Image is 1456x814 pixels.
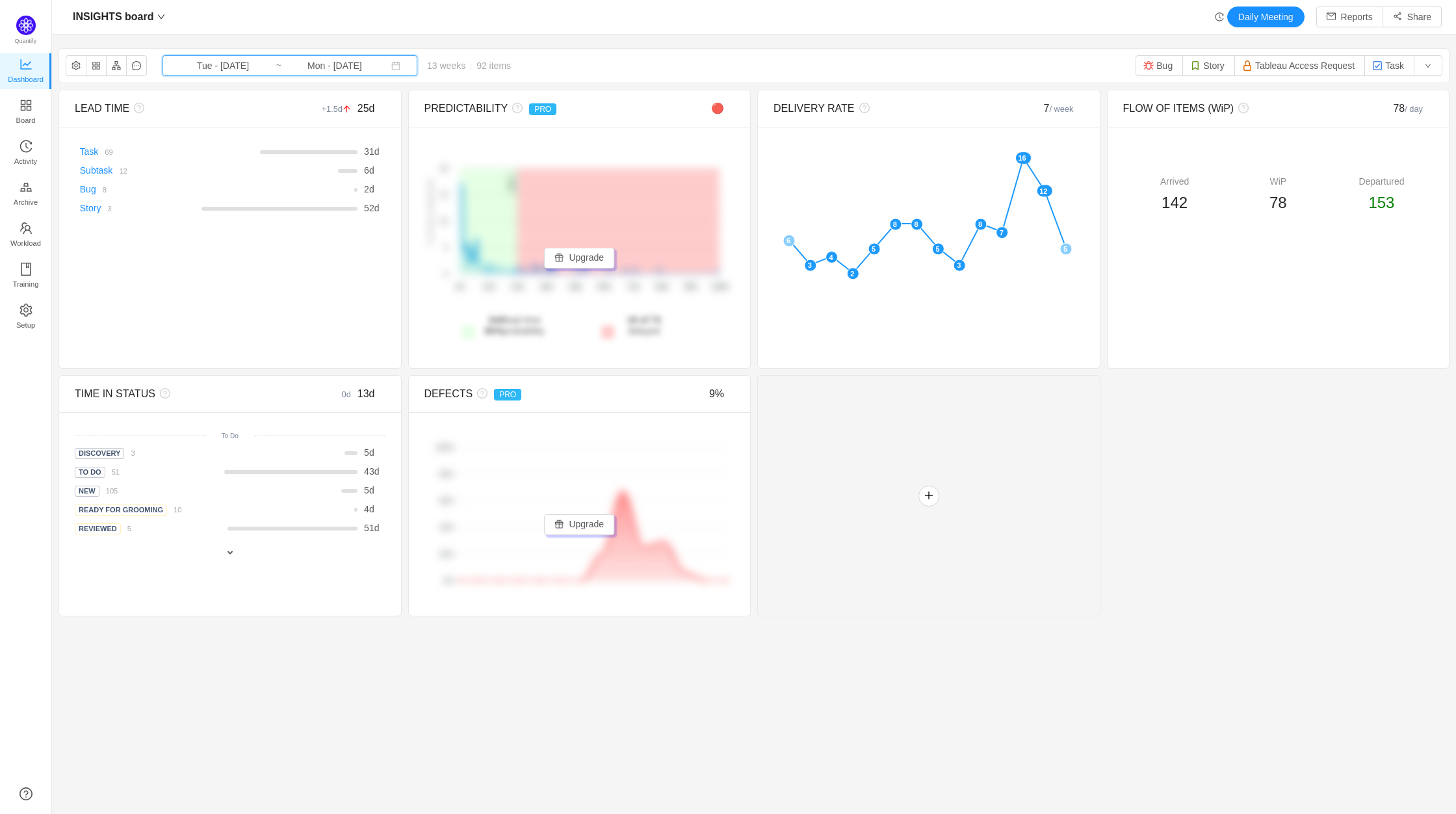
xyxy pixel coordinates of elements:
span: d [364,485,374,495]
img: 10315 [1190,60,1201,71]
small: / week [1050,104,1074,114]
button: icon: mailReports [1316,7,1383,27]
span: 153 [1368,194,1394,211]
a: icon: question-circle [19,787,32,800]
span: d [364,466,379,477]
span: delayed [627,315,661,336]
div: DEFECTS [424,386,657,402]
span: Ready for Grooming [75,505,167,516]
small: 8 [103,186,107,194]
span: 13d [357,388,375,399]
a: Workload [19,222,32,248]
button: Story [1182,55,1235,76]
span: 13 weeks [417,60,521,71]
small: 105 [106,487,118,495]
button: Tableau Access Request [1234,55,1365,76]
a: Bug [80,184,96,194]
a: Subtask [80,165,113,176]
span: New [75,486,99,497]
tspan: 5 [444,244,448,252]
span: 31 [364,146,374,157]
i: icon: calendar [391,61,400,70]
strong: 24d [488,315,504,325]
span: Dashboard [8,66,44,92]
a: Story [80,203,101,213]
i: icon: question-circle [855,103,870,113]
a: 51 [105,466,120,477]
span: d [364,203,379,213]
i: icon: appstore [19,99,32,112]
span: INSIGHTS board [73,7,153,27]
div: PREDICTABILITY [424,101,657,116]
tspan: 0 [444,270,448,278]
a: 105 [99,485,118,495]
tspan: 80% [439,470,454,478]
tspan: 40% [439,523,454,531]
a: Archive [19,181,32,207]
button: icon: appstore [86,55,107,76]
i: icon: down [157,13,165,21]
span: To Do [75,467,105,478]
span: Activity [14,148,37,174]
button: Task [1364,55,1414,76]
img: 10303 [1143,60,1154,71]
span: 🔴 [711,103,724,114]
a: 10 [167,504,181,514]
a: Task [80,146,99,157]
tspan: 60d [597,283,610,292]
span: 5 [364,447,369,458]
tspan: 24d [511,283,524,292]
span: LEAD TIME [75,103,129,114]
span: PRO [529,103,556,115]
span: 5 [364,485,369,495]
a: 5 [121,523,131,533]
span: Discovery [75,448,124,459]
img: 10902 [1242,60,1253,71]
a: 3 [124,447,135,458]
span: 142 [1162,194,1188,211]
small: 12 [119,167,127,175]
span: Training [12,271,38,297]
i: icon: line-chart [19,58,32,71]
small: 3 [131,449,135,457]
span: 52 [364,203,374,213]
div: WiP [1227,175,1330,189]
button: icon: giftUpgrade [544,248,614,269]
tspan: 48d [568,283,581,292]
i: icon: question-circle [129,103,144,113]
strong: 19 of 73 [627,315,661,325]
span: 4 [364,504,369,514]
div: Arrived [1123,175,1227,189]
input: Start date [170,59,276,73]
div: DELIVERY RATE [773,101,1006,116]
a: 8 [96,184,107,194]
small: 10 [174,506,181,514]
i: icon: history [19,140,32,153]
button: icon: apartment [106,55,127,76]
span: d [364,165,374,176]
i: icon: question-circle [1234,103,1249,113]
span: d [364,146,379,157]
text: # of items delivered [426,179,434,246]
i: icon: arrow-up [343,105,351,113]
small: 3 [107,205,111,213]
i: icon: question-circle [155,388,170,399]
button: Bug [1136,55,1183,76]
tspan: 20 [440,164,448,172]
i: icon: history [1215,12,1224,21]
div: 78 [1356,101,1433,116]
button: icon: setting [66,55,86,76]
i: icon: question-circle [508,103,523,113]
a: Activity [19,140,32,166]
span: 78 [1269,194,1287,211]
input: End date [282,59,387,73]
span: 92 items [476,60,511,71]
small: 0d [342,389,357,399]
tspan: 20% [439,550,454,558]
span: d [364,504,374,514]
i: icon: gold [19,181,32,194]
a: 12 [112,165,127,176]
i: icon: team [19,222,32,235]
span: Quantify [15,38,37,44]
span: lead time [485,315,545,336]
